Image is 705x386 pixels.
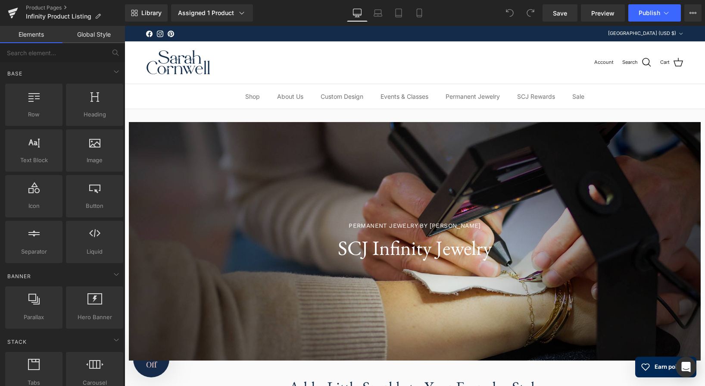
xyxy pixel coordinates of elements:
a: Search [498,31,527,42]
a: Product Pages [26,4,125,11]
span: Icon [8,201,60,210]
span: Save [553,9,567,18]
a: Global Style [62,26,125,43]
a: Laptop [368,4,388,22]
a: SCJ Rewards [385,58,438,83]
button: More [684,4,702,22]
button: Undo [501,4,518,22]
a: Desktop [347,4,368,22]
span: Library [141,9,162,17]
span: Banner [6,272,32,280]
span: [GEOGRAPHIC_DATA] (USD $) [484,4,552,11]
img: Sarah Cornwell Jewelry [22,24,86,49]
span: Image [69,156,121,165]
div: Assigned 1 Product [178,9,246,17]
span: Hero Banner [69,313,121,322]
span: Cart [536,33,545,41]
a: Cart [536,31,559,42]
a: Mobile [409,4,430,22]
span: Publish [639,9,660,16]
a: About Us [145,58,187,83]
span: Base [6,69,23,78]
span: Heading [69,110,121,119]
button: Redo [522,4,539,22]
h1: SCJ Infinity Jewelry [4,210,576,234]
a: Preview [581,4,625,22]
a: Events & Classes [248,58,312,83]
span: Search [498,33,513,41]
a: Custom Design [188,58,246,83]
a: New Library [125,4,168,22]
a: Tablet [388,4,409,22]
span: Infinity Product Listing [26,13,91,20]
span: Button [69,201,121,210]
span: Text Block [8,156,60,165]
a: Sale [440,58,468,83]
h1: Add a Little Sparkle to Your Everyday Style [4,352,576,370]
span: Separator [8,247,60,256]
div: Open Intercom Messenger [676,357,696,377]
button: Publish [628,4,681,22]
span: Preview [591,9,615,18]
a: Account [470,33,489,41]
span: Earn points [530,337,562,345]
span: Stack [6,338,28,346]
a: Shop [113,58,143,83]
h5: permanent jewelry by [PERSON_NAME] [4,196,576,204]
a: Permanent Jewelry [313,58,383,83]
span: Parallax [8,313,60,322]
span: Row [8,110,60,119]
span: Liquid [69,247,121,256]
